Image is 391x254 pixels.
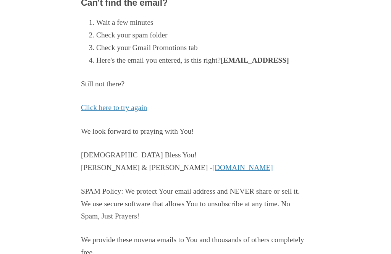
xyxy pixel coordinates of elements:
p: [DEMOGRAPHIC_DATA] Bless You! [PERSON_NAME] & [PERSON_NAME] - [81,149,310,174]
li: Check your spam folder [96,29,310,42]
li: Here's the email you entered, is this right? [96,54,310,67]
p: We look forward to praying with You! [81,125,310,138]
p: SPAM Policy: We protect Your email address and NEVER share or sell it. We use secure software tha... [81,185,310,223]
a: Click here to try again [81,104,147,112]
p: Still not there? [81,78,310,91]
li: Wait a few minutes [96,16,310,29]
strong: [EMAIL_ADDRESS] [221,56,289,64]
a: [DOMAIN_NAME] [212,163,273,171]
li: Check your Gmail Promotions tab [96,42,310,54]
